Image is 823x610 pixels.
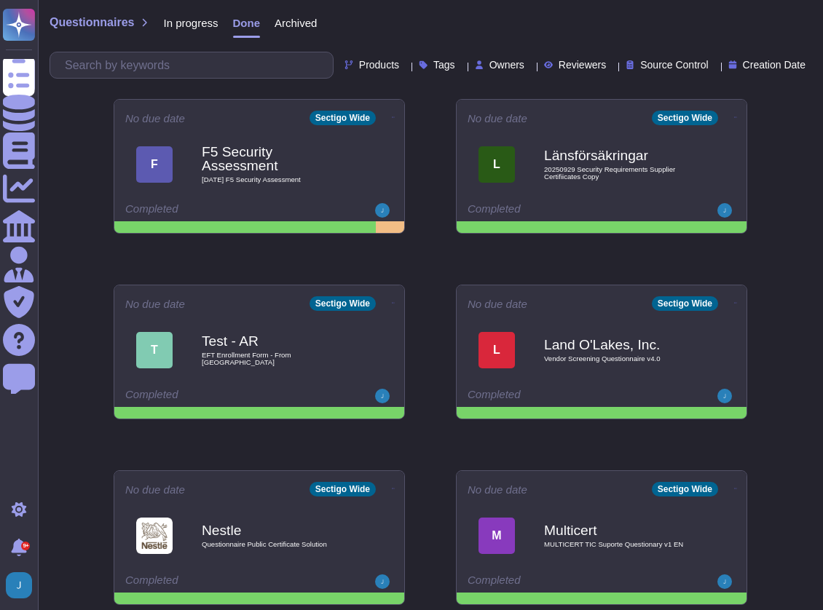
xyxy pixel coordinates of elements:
[21,542,30,550] div: 9+
[202,176,347,183] span: [DATE] F5 Security Assessment
[433,60,455,70] span: Tags
[468,484,527,495] span: No due date
[136,332,173,368] div: T
[489,60,524,70] span: Owners
[544,355,690,363] span: Vendor Screening Questionnaire v4.0
[468,389,646,403] div: Completed
[3,569,42,601] button: user
[202,145,347,173] b: F5 Security Assessment
[717,389,732,403] img: user
[6,572,32,598] img: user
[125,113,185,124] span: No due date
[125,298,185,309] span: No due date
[544,338,690,352] b: Land O'Lakes, Inc.
[310,296,376,311] div: Sectigo Wide
[58,52,333,78] input: Search by keywords
[544,166,690,180] span: 20250929 Security Requirements Supplier Certifiicates Copy
[468,298,527,309] span: No due date
[125,574,304,589] div: Completed
[743,60,806,70] span: Creation Date
[202,334,347,348] b: Test - AR
[652,482,718,496] div: Sectigo Wide
[163,17,218,28] span: In progress
[310,482,376,496] div: Sectigo Wide
[136,518,173,554] img: Logo
[544,541,690,548] span: MULTICERT TIC Suporte Questionary v1 EN
[479,332,515,368] div: L
[125,203,304,218] div: Completed
[375,203,390,218] img: user
[559,60,606,70] span: Reviewers
[202,352,347,365] span: EFT Enrollment Form - From [GEOGRAPHIC_DATA]
[468,574,646,589] div: Completed
[275,17,317,28] span: Archived
[50,17,134,28] span: Questionnaires
[310,111,376,125] div: Sectigo Wide
[652,296,718,311] div: Sectigo Wide
[359,60,399,70] span: Products
[640,60,708,70] span: Source Control
[202,541,347,548] span: Questionnaire Public Certificate Solution
[717,574,732,589] img: user
[544,148,690,162] b: Länsförsäkringar
[202,523,347,537] b: Nestle
[479,518,515,554] div: M
[125,484,185,495] span: No due date
[468,203,646,218] div: Completed
[375,574,390,589] img: user
[125,389,304,403] div: Completed
[479,146,515,183] div: L
[233,17,261,28] span: Done
[468,113,527,124] span: No due date
[652,111,718,125] div: Sectigo Wide
[375,389,390,403] img: user
[717,203,732,218] img: user
[544,523,690,537] b: Multicert
[136,146,173,183] div: F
